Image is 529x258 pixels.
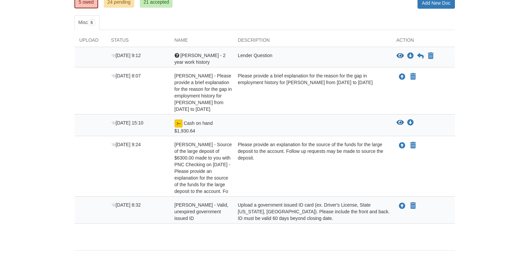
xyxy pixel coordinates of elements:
[106,37,170,47] div: Status
[233,52,391,65] div: Lender Question
[88,19,95,26] span: 5
[410,142,417,150] button: Declare Linda Vanassche - Source of the large deposit of $6300.00 made to you with PNC Checking o...
[233,202,391,222] div: Upload a government issued ID card (ex. Driver's License, State [US_STATE], [GEOGRAPHIC_DATA]). P...
[427,52,434,60] button: Declare Alissa - 2 year work history not applicable
[175,120,213,134] span: Cash on hand $1,930.64
[396,119,404,126] button: View Cash on hand $1,930.64
[407,53,414,59] a: Download Alissa - 2 year work history
[398,141,406,150] button: Upload Linda Vanassche - Source of the large deposit of $6300.00 made to you with PNC Checking on...
[170,37,233,47] div: Name
[111,142,141,147] span: [DATE] 9:24
[233,141,391,195] div: Please provide an explanation for the source of the funds for the large deposit to the account. F...
[175,142,232,194] span: [PERSON_NAME] - Source of the large deposit of $6300.00 made to you with PNC Checking on [DATE] -...
[391,37,455,47] div: Action
[175,119,183,127] img: esign
[74,15,99,30] a: Misc
[398,72,406,81] button: Upload Alissa Christie - Please provide a brief explanation for the reason for the gap in employm...
[233,72,391,112] div: Please provide a brief explanation for the reason for the gap in employment history for [PERSON_N...
[175,202,229,221] span: [PERSON_NAME] - Valid, unexpired government issued ID
[407,120,414,125] a: Download Cash on hand $1,930.64
[111,202,141,208] span: [DATE] 8:32
[410,202,417,210] button: Declare Linda Vanassche - Valid, unexpired government issued ID not applicable
[111,120,144,125] span: [DATE] 15:10
[111,73,141,78] span: [DATE] 8:07
[398,202,406,210] button: Upload Linda Vanassche - Valid, unexpired government issued ID
[410,73,417,81] button: Declare Alissa Christie - Please provide a brief explanation for the reason for the gap in employ...
[175,73,232,112] span: [PERSON_NAME] - Please provide a brief explanation for the reason for the gap in employment histo...
[111,53,141,58] span: [DATE] 9:12
[175,53,226,65] span: [PERSON_NAME] - 2 year work history
[396,53,404,59] button: View Alissa - 2 year work history
[74,37,106,47] div: Upload
[233,37,391,47] div: Description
